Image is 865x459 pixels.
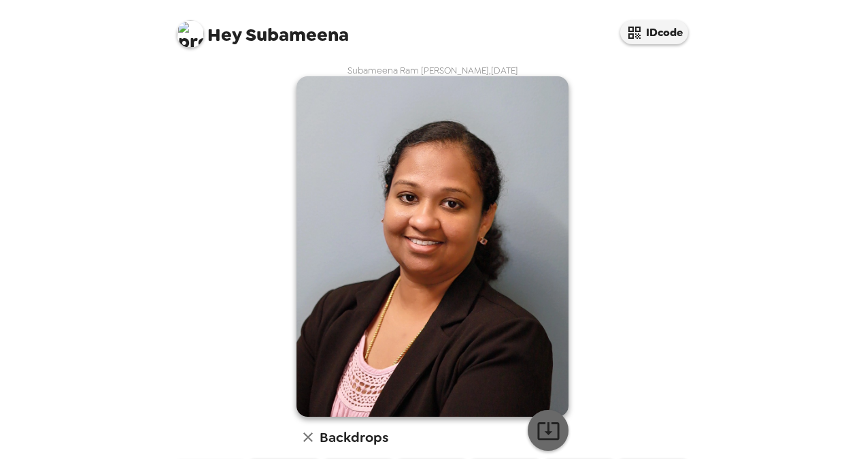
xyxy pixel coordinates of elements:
span: Hey [207,22,241,47]
span: Subameena [177,14,349,44]
img: user [296,76,569,417]
h6: Backdrops [320,426,388,448]
button: IDcode [620,20,688,44]
img: profile pic [177,20,204,48]
span: Subameena Ram [PERSON_NAME] , [DATE] [347,65,518,76]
